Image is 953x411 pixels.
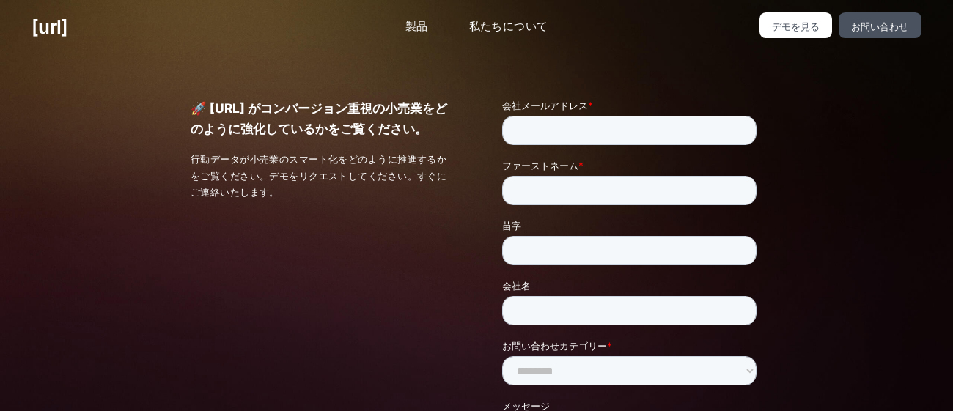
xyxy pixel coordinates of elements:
font: お問い合わせ [851,21,908,32]
a: お問い合わせ [839,12,921,38]
font: 行動データが小売業のスマート化をどのように推進するかをご覧ください。デモをリクエストしてください。すぐにご連絡いたします。 [191,153,446,199]
a: 私たちについて [457,12,560,41]
a: 製品 [394,12,440,41]
a: [URL] [32,12,67,41]
font: デモを見る [772,21,820,32]
font: 製品 [405,19,428,33]
font: 私たちについて [469,19,548,33]
font: [URL] [32,15,67,38]
a: デモを見る [759,12,833,38]
font: 🚀 [URL] がコンバージョン重視の小売業をどのように強化しているかをご覧ください。 [191,100,447,136]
